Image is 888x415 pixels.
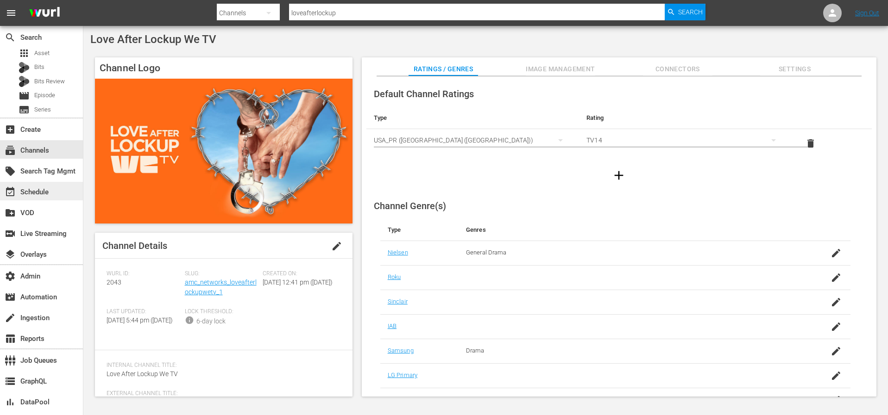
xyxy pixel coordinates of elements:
[107,279,121,286] span: 2043
[5,32,16,43] span: Search
[5,124,16,135] span: Create
[5,291,16,303] span: Automation
[409,63,478,75] span: Ratings / Genres
[5,207,16,218] span: VOD
[5,249,16,260] span: Overlays
[185,308,258,316] span: Lock Threshold:
[5,355,16,366] span: Job Queues
[380,219,459,241] th: Type
[263,270,336,278] span: Created On:
[34,49,50,58] span: Asset
[6,7,17,19] span: menu
[107,362,336,369] span: Internal Channel Title:
[5,396,16,408] span: DataPool
[586,127,785,153] div: TV14
[374,200,446,211] span: Channel Genre(s)
[374,127,572,153] div: USA_PR ([GEOGRAPHIC_DATA] ([GEOGRAPHIC_DATA]))
[388,396,425,403] a: LG Secondary
[5,166,16,177] span: Search Tag Mgmt
[678,4,703,20] span: Search
[107,316,173,324] span: [DATE] 5:44 pm ([DATE])
[107,270,180,278] span: Wurl ID:
[90,33,216,46] span: Love After Lockup We TV
[107,390,336,397] span: External Channel Title:
[388,322,397,329] a: IAB
[22,2,67,24] img: ans4CAIJ8jUAAAAAAAAAAAAAAAAAAAAAAAAgQb4GAAAAAAAAAAAAAAAAAAAAAAAAJMjXAAAAAAAAAAAAAAAAAAAAAAAAgAT5G...
[107,370,178,378] span: Love After Lockup We TV
[366,107,579,129] th: Type
[388,273,401,280] a: Roku
[19,76,30,87] div: Bits Review
[19,62,30,73] div: Bits
[34,91,55,100] span: Episode
[5,228,16,239] span: Live Streaming
[5,376,16,387] span: GraphQL
[102,240,167,251] span: Channel Details
[855,9,879,17] a: Sign Out
[459,219,798,241] th: Genres
[388,347,414,354] a: Samsung
[805,138,816,149] span: delete
[263,279,333,286] span: [DATE] 12:41 pm ([DATE])
[579,107,792,129] th: Rating
[331,241,342,252] span: edit
[5,312,16,323] span: Ingestion
[19,104,30,115] span: Series
[665,4,705,20] button: Search
[19,48,30,59] span: Asset
[374,88,474,99] span: Default Channel Ratings
[34,77,65,86] span: Bits Review
[34,105,51,114] span: Series
[388,372,417,378] a: LG Primary
[5,145,16,156] span: Channels
[95,79,353,223] img: Love After Lockup We TV
[196,316,226,326] div: 6-day lock
[526,63,595,75] span: Image Management
[5,186,16,198] span: Schedule
[388,249,408,256] a: Nielsen
[800,132,822,155] button: delete
[388,298,408,305] a: Sinclair
[34,62,44,72] span: Bits
[107,308,180,316] span: Last Updated:
[643,63,712,75] span: Connectors
[5,271,16,282] span: Admin
[185,279,257,296] a: amc_networks_loveafterlockupwetv_1
[95,57,353,79] h4: Channel Logo
[185,316,194,325] span: info
[760,63,830,75] span: Settings
[19,90,30,101] span: Episode
[366,107,872,158] table: simple table
[326,235,348,257] button: edit
[5,333,16,344] span: Reports
[185,270,258,278] span: Slug:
